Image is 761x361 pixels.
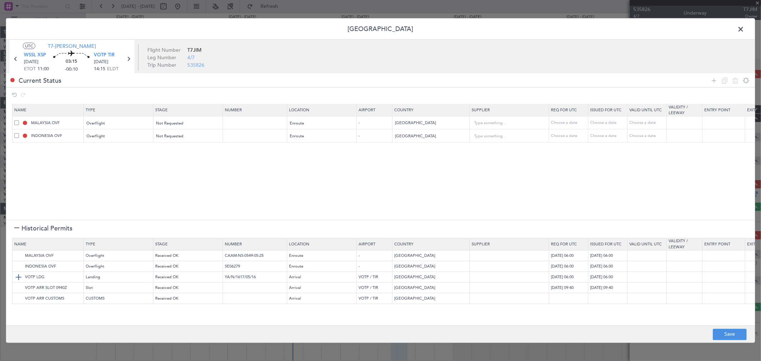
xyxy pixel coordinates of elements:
th: Entry Point [702,239,745,251]
th: Valid Until Utc [628,239,667,251]
div: Choose a date [629,133,666,139]
span: Validity / Leeway [669,104,688,116]
button: Save [713,329,747,340]
span: Valid Until Utc [629,107,662,113]
th: Validity / Leeway [667,239,702,251]
header: [GEOGRAPHIC_DATA] [6,19,755,40]
span: Entry Point [704,107,730,113]
div: Choose a date [629,120,666,126]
